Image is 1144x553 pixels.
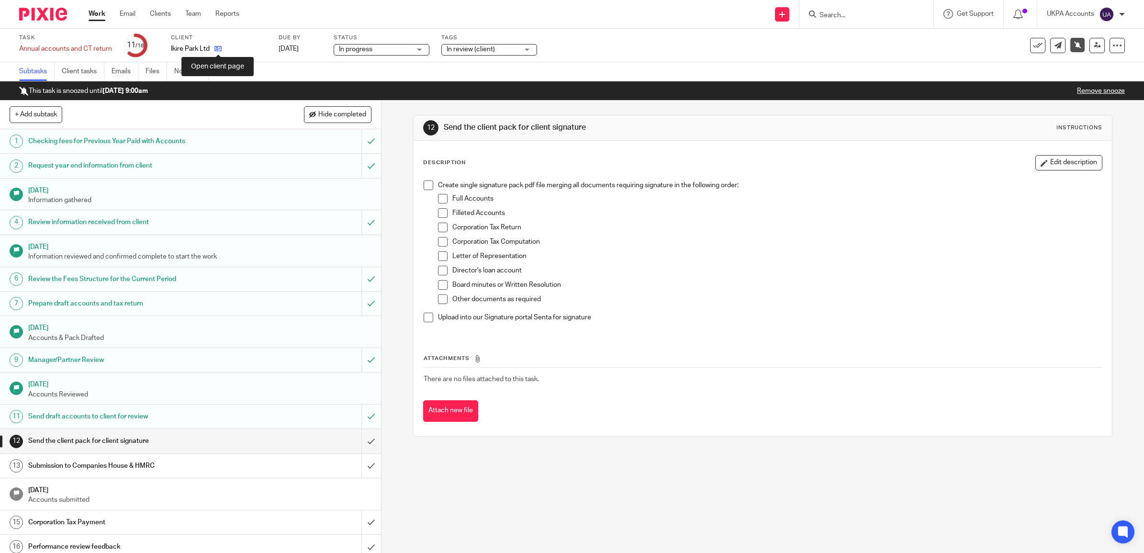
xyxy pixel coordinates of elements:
div: 7 [10,297,23,310]
p: Letter of Representation [452,251,1102,261]
div: 15 [10,516,23,529]
span: Attachments [424,356,470,361]
h1: Manager/Partner Review [28,353,244,367]
b: [DATE] 9:00am [102,88,148,94]
a: Files [146,62,167,81]
p: Accounts submitted [28,495,371,505]
div: Annual accounts and CT return [19,44,112,54]
div: 6 [10,272,23,286]
button: Hide completed [304,106,371,123]
h1: Send the client pack for client signature [444,123,783,133]
span: Hide completed [318,111,366,119]
div: 11 [127,40,144,51]
p: Board minutes or Written Resolution [452,280,1102,290]
div: 12 [423,120,438,135]
span: [DATE] [279,45,299,52]
a: Subtasks [19,62,55,81]
p: Director's loan account [452,266,1102,275]
span: In progress [339,46,372,53]
h1: [DATE] [28,377,371,389]
a: Emails [112,62,138,81]
div: 4 [10,216,23,229]
div: 1 [10,135,23,148]
button: Attach new file [423,400,478,422]
span: There are no files attached to this task. [424,376,539,383]
p: Description [423,159,466,167]
p: This task is snoozed until [19,86,148,96]
small: /18 [135,43,144,48]
div: 2 [10,159,23,173]
img: Pixie [19,8,67,21]
h1: Send draft accounts to client for review [28,409,244,424]
p: Other documents as required [452,294,1102,304]
p: Corporation Tax Computation [452,237,1102,247]
p: Ikire Park Ltd [171,44,210,54]
button: Edit description [1035,155,1102,170]
h1: [DATE] [28,240,371,252]
div: Instructions [1056,124,1102,132]
p: Information gathered [28,195,371,205]
button: + Add subtask [10,106,62,123]
img: svg%3E [1099,7,1114,22]
p: Create single signature pack pdf file merging all documents requiring signature in the following ... [438,181,1102,190]
p: Corporation Tax Return [452,223,1102,232]
a: Audit logs [216,62,253,81]
h1: Request year end information from client [28,158,244,173]
label: Due by [279,34,322,42]
input: Search [819,11,905,20]
h1: [DATE] [28,483,371,495]
h1: Review information received from client [28,215,244,229]
a: Email [120,9,135,19]
label: Task [19,34,112,42]
p: Information reviewed and confirmed complete to start the work [28,252,371,261]
label: Tags [441,34,537,42]
a: Clients [150,9,171,19]
h1: Checking fees for Previous Year Paid with Accounts [28,134,244,148]
p: Accounts & Pack Drafted [28,333,371,343]
p: Accounts Reviewed [28,390,371,399]
p: Upload into our Signature portal Senta for signature [438,313,1102,322]
a: Notes (2) [174,62,209,81]
div: 11 [10,410,23,423]
a: Client tasks [62,62,104,81]
span: In review (client) [447,46,495,53]
a: Reports [215,9,239,19]
a: Team [185,9,201,19]
h1: Corporation Tax Payment [28,515,244,530]
h1: Review the Fees Structure for the Current Period [28,272,244,286]
a: Work [89,9,105,19]
div: 13 [10,459,23,473]
p: Filleted Accounts [452,208,1102,218]
p: UKPA Accounts [1047,9,1094,19]
div: 12 [10,435,23,448]
label: Status [334,34,429,42]
p: Full Accounts [452,194,1102,203]
label: Client [171,34,267,42]
h1: [DATE] [28,321,371,333]
div: 9 [10,353,23,367]
h1: Prepare draft accounts and tax return [28,296,244,311]
a: Remove snooze [1077,88,1125,94]
h1: Submission to Companies House & HMRC [28,459,244,473]
h1: Send the client pack for client signature [28,434,244,448]
span: Get Support [957,11,994,17]
h1: [DATE] [28,183,371,195]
